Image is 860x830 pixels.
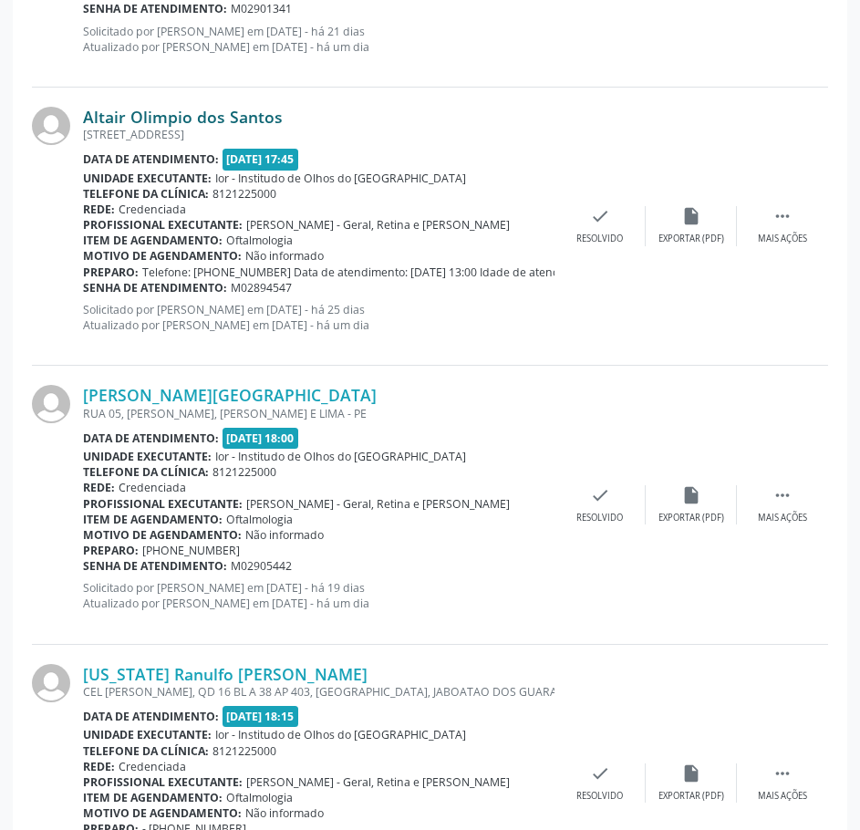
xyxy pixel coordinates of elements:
[576,233,623,245] div: Resolvido
[83,449,212,464] b: Unidade executante:
[758,512,807,524] div: Mais ações
[576,790,623,803] div: Resolvido
[681,206,701,226] i: insert_drive_file
[83,527,242,543] b: Motivo de agendamento:
[245,248,324,264] span: Não informado
[83,743,209,759] b: Telefone da clínica:
[83,107,283,127] a: Altair Olimpio dos Santos
[681,763,701,783] i: insert_drive_file
[772,485,793,505] i: 
[83,233,223,248] b: Item de agendamento:
[83,709,219,724] b: Data de atendimento:
[215,449,466,464] span: Ior - Institudo de Olhos do [GEOGRAPHIC_DATA]
[119,202,186,217] span: Credenciada
[83,558,227,574] b: Senha de atendimento:
[119,480,186,495] span: Credenciada
[83,217,243,233] b: Profissional executante:
[83,805,242,821] b: Motivo de agendamento:
[246,774,510,790] span: [PERSON_NAME] - Geral, Retina e [PERSON_NAME]
[83,171,212,186] b: Unidade executante:
[32,107,70,145] img: img
[83,202,115,217] b: Rede:
[772,206,793,226] i: 
[83,24,554,55] p: Solicitado por [PERSON_NAME] em [DATE] - há 21 dias Atualizado por [PERSON_NAME] em [DATE] - há u...
[576,512,623,524] div: Resolvido
[231,280,292,296] span: M02894547
[590,763,610,783] i: check
[83,186,209,202] b: Telefone da clínica:
[83,431,219,446] b: Data de atendimento:
[226,512,293,527] span: Oftalmologia
[83,280,227,296] b: Senha de atendimento:
[83,790,223,805] b: Item de agendamento:
[215,171,466,186] span: Ior - Institudo de Olhos do [GEOGRAPHIC_DATA]
[83,302,554,333] p: Solicitado por [PERSON_NAME] em [DATE] - há 25 dias Atualizado por [PERSON_NAME] em [DATE] - há u...
[223,706,299,727] span: [DATE] 18:15
[83,151,219,167] b: Data de atendimento:
[681,485,701,505] i: insert_drive_file
[658,790,724,803] div: Exportar (PDF)
[83,385,377,405] a: [PERSON_NAME][GEOGRAPHIC_DATA]
[212,186,276,202] span: 8121225000
[83,774,243,790] b: Profissional executante:
[119,759,186,774] span: Credenciada
[83,543,139,558] b: Preparo:
[142,265,684,280] span: Telefone: [PHONE_NUMBER] Data de atendimento: [DATE] 13:00 Idade de atendimento: de 7 a 120 anos
[590,206,610,226] i: check
[245,527,324,543] span: Não informado
[142,543,240,558] span: [PHONE_NUMBER]
[231,1,292,16] span: M02901341
[212,464,276,480] span: 8121225000
[212,743,276,759] span: 8121225000
[83,406,554,421] div: RUA 05, [PERSON_NAME], [PERSON_NAME] E LIMA - PE
[226,233,293,248] span: Oftalmologia
[32,664,70,702] img: img
[83,127,554,142] div: [STREET_ADDRESS]
[246,496,510,512] span: [PERSON_NAME] - Geral, Retina e [PERSON_NAME]
[83,480,115,495] b: Rede:
[83,580,554,611] p: Solicitado por [PERSON_NAME] em [DATE] - há 19 dias Atualizado por [PERSON_NAME] em [DATE] - há u...
[83,759,115,774] b: Rede:
[83,512,223,527] b: Item de agendamento:
[83,464,209,480] b: Telefone da clínica:
[758,233,807,245] div: Mais ações
[772,763,793,783] i: 
[590,485,610,505] i: check
[83,265,139,280] b: Preparo:
[658,233,724,245] div: Exportar (PDF)
[83,727,212,742] b: Unidade executante:
[32,385,70,423] img: img
[246,217,510,233] span: [PERSON_NAME] - Geral, Retina e [PERSON_NAME]
[83,248,242,264] b: Motivo de agendamento:
[83,684,554,700] div: CEL [PERSON_NAME], QD 16 BL A 38 AP 403, [GEOGRAPHIC_DATA], JABOATAO DOS GUARARAPES - PE
[223,149,299,170] span: [DATE] 17:45
[231,558,292,574] span: M02905442
[223,428,299,449] span: [DATE] 18:00
[245,805,324,821] span: Não informado
[83,1,227,16] b: Senha de atendimento:
[83,664,368,684] a: [US_STATE] Ranulfo [PERSON_NAME]
[215,727,466,742] span: Ior - Institudo de Olhos do [GEOGRAPHIC_DATA]
[226,790,293,805] span: Oftalmologia
[83,496,243,512] b: Profissional executante:
[758,790,807,803] div: Mais ações
[658,512,724,524] div: Exportar (PDF)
